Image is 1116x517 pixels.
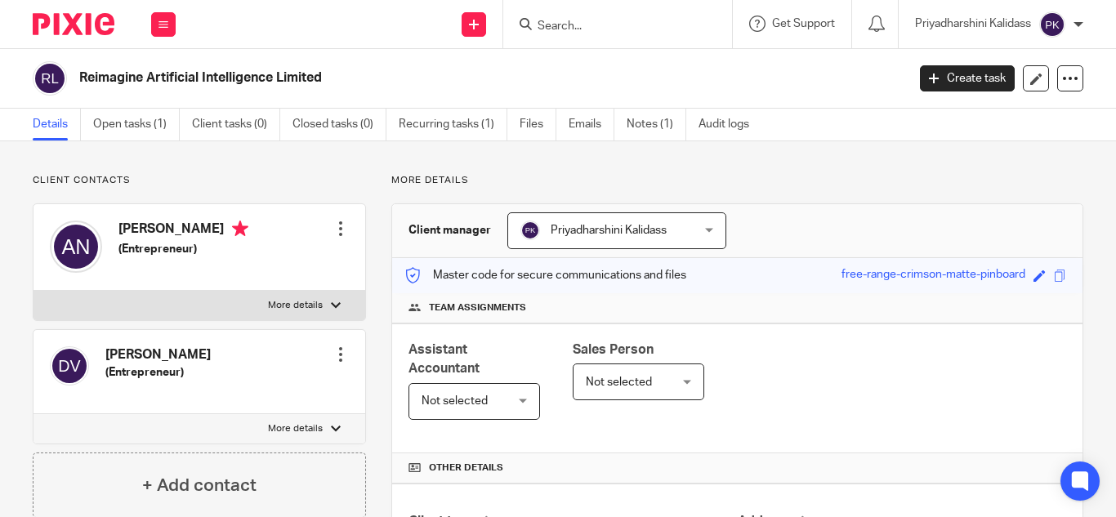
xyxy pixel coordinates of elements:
[192,109,280,140] a: Client tasks (0)
[50,346,89,386] img: svg%3E
[93,109,180,140] a: Open tasks (1)
[586,377,652,388] span: Not selected
[422,395,488,407] span: Not selected
[142,473,257,498] h4: + Add contact
[520,109,556,140] a: Files
[1039,11,1065,38] img: svg%3E
[79,69,732,87] h2: Reimagine Artificial Intelligence Limited
[391,174,1083,187] p: More details
[33,13,114,35] img: Pixie
[569,109,614,140] a: Emails
[292,109,386,140] a: Closed tasks (0)
[841,266,1025,285] div: free-range-crimson-matte-pinboard
[915,16,1031,32] p: Priyadharshini Kalidass
[920,65,1015,91] a: Create task
[232,221,248,237] i: Primary
[408,222,491,238] h3: Client manager
[536,20,683,34] input: Search
[118,241,248,257] h5: (Entrepreneur)
[573,343,654,356] span: Sales Person
[268,299,323,312] p: More details
[404,267,686,283] p: Master code for secure communications and files
[105,346,211,363] h4: [PERSON_NAME]
[699,109,761,140] a: Audit logs
[33,174,366,187] p: Client contacts
[399,109,507,140] a: Recurring tasks (1)
[268,422,323,435] p: More details
[429,301,526,314] span: Team assignments
[627,109,686,140] a: Notes (1)
[33,61,67,96] img: svg%3E
[551,225,667,236] span: Priyadharshini Kalidass
[105,364,211,381] h5: (Entrepreneur)
[520,221,540,240] img: svg%3E
[772,18,835,29] span: Get Support
[33,109,81,140] a: Details
[118,221,248,241] h4: [PERSON_NAME]
[50,221,102,273] img: svg%3E
[408,343,480,375] span: Assistant Accountant
[429,461,503,475] span: Other details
